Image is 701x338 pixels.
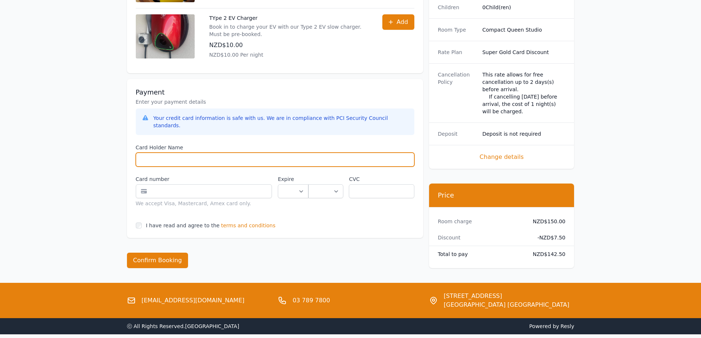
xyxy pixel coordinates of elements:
span: terms and conditions [221,222,276,229]
div: This rate allows for free cancellation up to 2 days(s) before arrival. If cancelling [DATE] befor... [482,71,566,115]
div: We accept Visa, Mastercard, Amex card only. [136,200,272,207]
label: . [308,175,343,183]
h3: Payment [136,88,414,97]
label: Card Holder Name [136,144,414,151]
p: Enter your payment details [136,98,414,106]
button: Add [382,14,414,30]
dd: 0 Child(ren) [482,4,566,11]
a: [EMAIL_ADDRESS][DOMAIN_NAME] [142,296,245,305]
p: NZD$10.00 Per night [209,51,368,58]
p: NZD$10.00 [209,41,368,50]
label: Card number [136,175,272,183]
span: [GEOGRAPHIC_DATA] [GEOGRAPHIC_DATA] [444,300,569,309]
img: TYpe 2 EV Charger [136,14,195,58]
dd: NZD$150.00 [527,218,566,225]
a: 03 789 7800 [293,296,330,305]
dd: Compact Queen Studio [482,26,566,33]
dt: Children [438,4,477,11]
p: TYpe 2 EV Charger [209,14,368,22]
dd: NZD$142.50 [527,250,566,258]
span: [STREET_ADDRESS] [444,292,569,300]
dt: Deposit [438,130,477,138]
p: Book in to charge your EV with our Type 2 EV slow charger. Must be pre-booked. [209,23,368,38]
span: Powered by [354,323,574,330]
dd: Deposit is not required [482,130,566,138]
dt: Rate Plan [438,49,477,56]
dt: Room Type [438,26,477,33]
dd: Super Gold Card Discount [482,49,566,56]
dt: Room charge [438,218,521,225]
button: Confirm Booking [127,253,188,268]
span: ⓒ All Rights Reserved. [GEOGRAPHIC_DATA] [127,323,240,329]
label: Expire [278,175,308,183]
label: I have read and agree to the [146,223,220,228]
dt: Discount [438,234,521,241]
dd: - NZD$7.50 [527,234,566,241]
span: Add [397,18,408,26]
dt: Total to pay [438,250,521,258]
div: Your credit card information is safe with us. We are in compliance with PCI Security Council stan... [153,114,408,129]
label: CVC [349,175,414,183]
span: Change details [438,153,566,161]
h3: Price [438,191,566,200]
a: Resly [560,323,574,329]
dt: Cancellation Policy [438,71,477,115]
